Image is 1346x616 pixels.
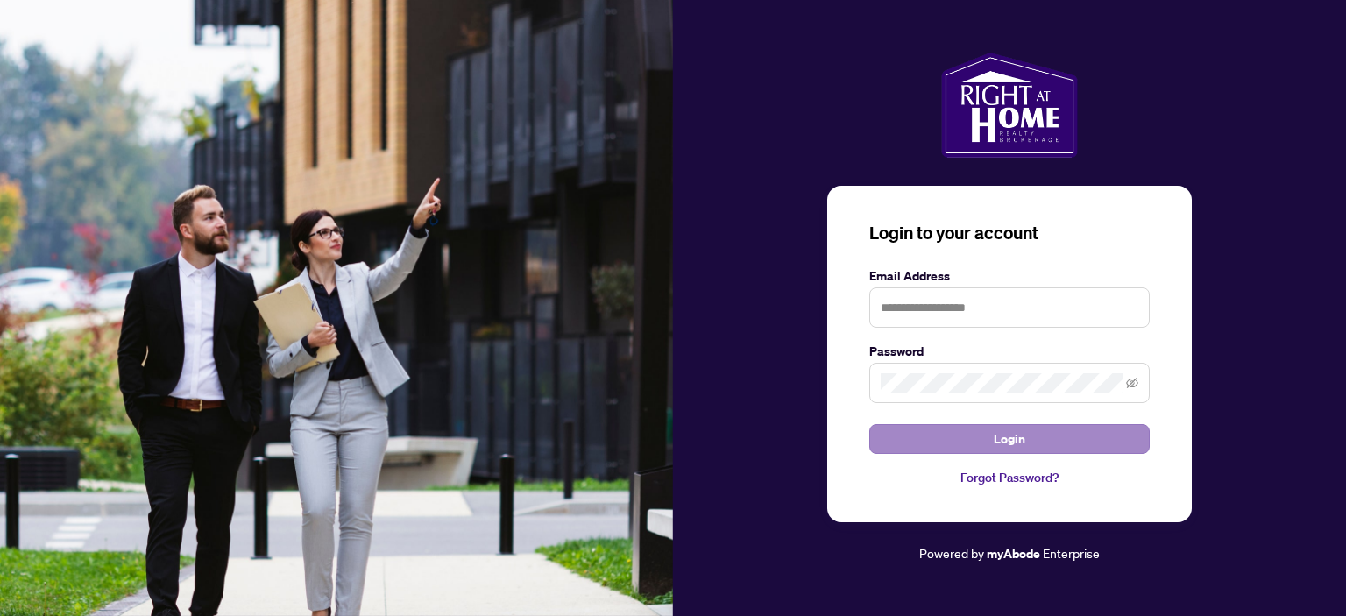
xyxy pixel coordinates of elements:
span: Login [994,425,1025,453]
span: Enterprise [1043,545,1100,561]
button: Login [869,424,1150,454]
span: Powered by [919,545,984,561]
a: Forgot Password? [869,468,1150,487]
label: Password [869,342,1150,361]
h3: Login to your account [869,221,1150,245]
a: myAbode [987,544,1040,563]
img: ma-logo [941,53,1077,158]
span: eye-invisible [1126,377,1138,389]
label: Email Address [869,266,1150,286]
